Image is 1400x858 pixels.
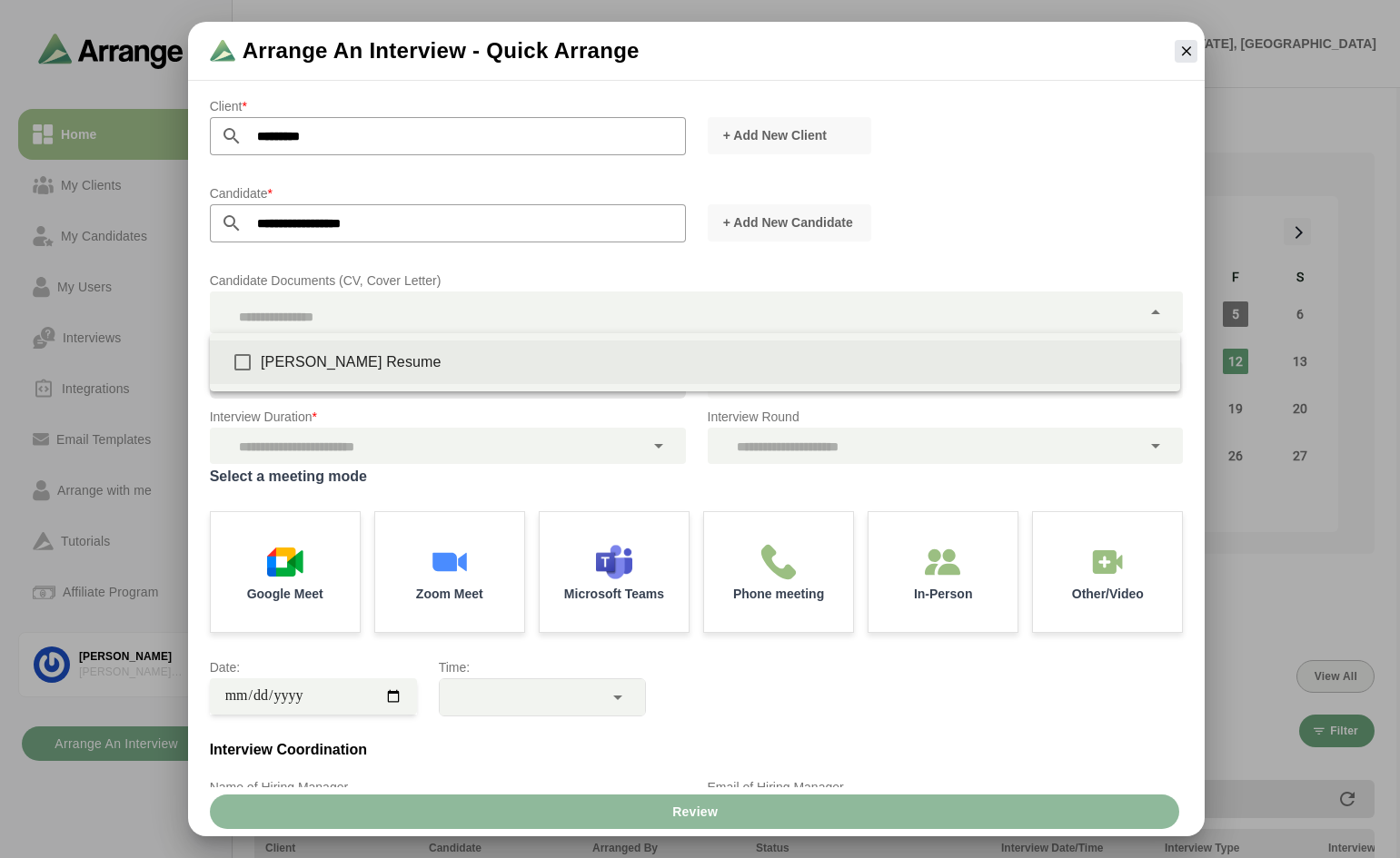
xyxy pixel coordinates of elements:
[722,126,827,144] span: + Add New Client
[564,587,664,600] p: Microsoft Teams
[914,587,973,600] p: In-Person
[261,351,1166,373] div: [PERSON_NAME] Resume
[439,656,646,678] p: Time:
[210,464,1184,489] label: Select a meeting mode
[733,587,824,600] p: Phone meeting
[596,544,632,580] img: Microsoft Teams
[708,406,1184,428] p: Interview Round
[210,656,417,678] p: Date:
[210,182,686,204] p: Candidate
[210,270,1184,291] p: Candidate Documents (CV, Cover Letter)
[708,776,1184,798] p: Email of Hiring Manager
[243,36,640,65] span: Arrange an Interview - Quick Arrange
[247,587,323,600] p: Google Meet
[708,204,871,242] button: + Add New Candidate
[760,544,797,580] img: Phone meeting
[210,738,1184,762] h3: Interview Coordination
[1072,587,1144,600] p: Other/Video
[925,544,961,580] img: In-Person
[210,95,686,117] p: Client
[722,213,853,232] span: + Add New Candidate
[432,544,468,580] img: Zoom Meet
[416,587,483,600] p: Zoom Meet
[267,544,303,580] img: Google Meet
[708,117,871,154] button: + Add New Client
[210,406,686,428] p: Interview Duration
[210,776,686,798] p: Name of Hiring Manager
[1089,544,1126,580] img: In-Person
